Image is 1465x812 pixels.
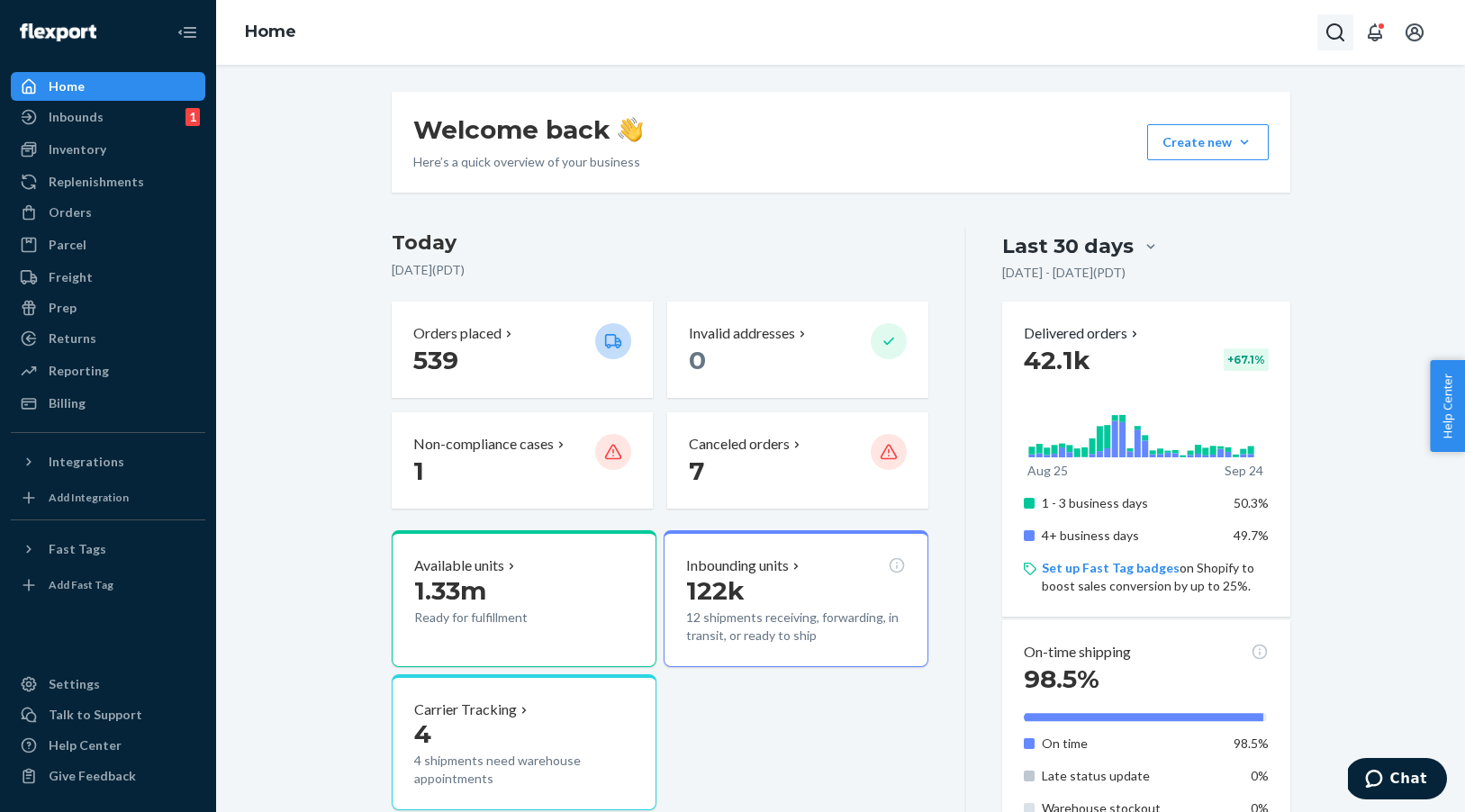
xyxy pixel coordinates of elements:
button: Create new [1147,124,1269,160]
span: 4 [414,718,431,749]
a: Inventory [11,135,205,164]
p: 12 shipments receiving, forwarding, in transit, or ready to ship [686,609,906,645]
ol: breadcrumbs [231,6,311,59]
a: Help Center [11,731,205,760]
div: Add Integration [49,490,129,505]
p: Orders placed [413,323,502,344]
a: Orders [11,198,205,227]
p: Carrier Tracking [414,699,517,720]
a: Inbounds1 [11,103,205,131]
button: Open Search Box [1317,14,1353,50]
h3: Today [392,229,929,257]
div: + 67.1 % [1224,348,1269,371]
div: Talk to Support [49,706,142,724]
div: Freight [49,268,93,286]
a: Replenishments [11,167,205,196]
p: Late status update [1042,767,1219,785]
a: Billing [11,389,205,418]
div: Integrations [49,453,124,471]
div: Inventory [49,140,106,158]
p: On time [1042,735,1219,753]
button: Close Navigation [169,14,205,50]
a: Parcel [11,230,205,259]
button: Help Center [1430,360,1465,452]
p: Inbounding units [686,555,789,576]
a: Freight [11,263,205,292]
a: Reporting [11,356,205,385]
div: Parcel [49,236,86,254]
div: Help Center [49,736,122,754]
p: Canceled orders [689,434,790,455]
span: 98.5% [1024,663,1099,694]
span: 0 [689,345,706,375]
a: Returns [11,324,205,353]
a: Home [11,72,205,101]
span: 122k [686,575,745,606]
div: Home [49,77,85,95]
button: Non-compliance cases 1 [392,412,653,509]
p: [DATE] ( PDT ) [392,261,929,279]
a: Prep [11,293,205,322]
p: 4+ business days [1042,527,1219,545]
span: 42.1k [1024,345,1090,375]
div: Replenishments [49,173,144,191]
img: hand-wave emoji [618,117,643,142]
div: Returns [49,329,96,347]
div: Prep [49,299,77,317]
button: Open account menu [1397,14,1433,50]
div: Settings [49,675,100,693]
h1: Welcome back [413,113,643,146]
button: Integrations [11,447,205,476]
div: Orders [49,203,92,221]
div: Reporting [49,362,109,380]
iframe: Opens a widget where you can chat to one of our agents [1348,758,1447,803]
button: Fast Tags [11,535,205,564]
a: Add Fast Tag [11,571,205,600]
span: 7 [689,456,704,486]
p: on Shopify to boost sales conversion by up to 25%. [1042,559,1268,595]
div: 1 [185,108,200,126]
p: [DATE] - [DATE] ( PDT ) [1002,264,1126,282]
div: Add Fast Tag [49,577,113,592]
p: 1 - 3 business days [1042,494,1219,512]
div: Billing [49,394,86,412]
div: Last 30 days [1002,232,1134,260]
a: Home [245,22,296,41]
button: Available units1.33mReady for fulfillment [392,530,656,667]
span: 98.5% [1234,735,1269,751]
span: 539 [413,345,458,375]
button: Invalid addresses 0 [667,302,928,398]
a: Set up Fast Tag badges [1042,560,1180,575]
span: 0% [1251,768,1269,783]
div: Give Feedback [49,767,136,785]
button: Carrier Tracking44 shipments need warehouse appointments [392,674,656,811]
span: 49.7% [1234,528,1269,543]
span: 50.3% [1234,495,1269,510]
p: Aug 25 [1027,462,1068,480]
p: 4 shipments need warehouse appointments [414,752,634,788]
span: 1 [413,456,424,486]
button: Inbounding units122k12 shipments receiving, forwarding, in transit, or ready to ship [664,530,928,667]
p: On-time shipping [1024,642,1131,663]
p: Here’s a quick overview of your business [413,153,643,171]
p: Ready for fulfillment [414,609,581,627]
div: Fast Tags [49,540,106,558]
button: Delivered orders [1024,323,1142,344]
div: Inbounds [49,108,104,126]
button: Open notifications [1357,14,1393,50]
button: Canceled orders 7 [667,412,928,509]
p: Available units [414,555,504,576]
p: Non-compliance cases [413,434,554,455]
button: Give Feedback [11,762,205,790]
img: Flexport logo [20,23,96,41]
a: Add Integration [11,483,205,512]
p: Invalid addresses [689,323,795,344]
a: Settings [11,670,205,699]
span: 1.33m [414,575,486,606]
p: Sep 24 [1225,462,1263,480]
button: Orders placed 539 [392,302,653,398]
button: Talk to Support [11,700,205,729]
